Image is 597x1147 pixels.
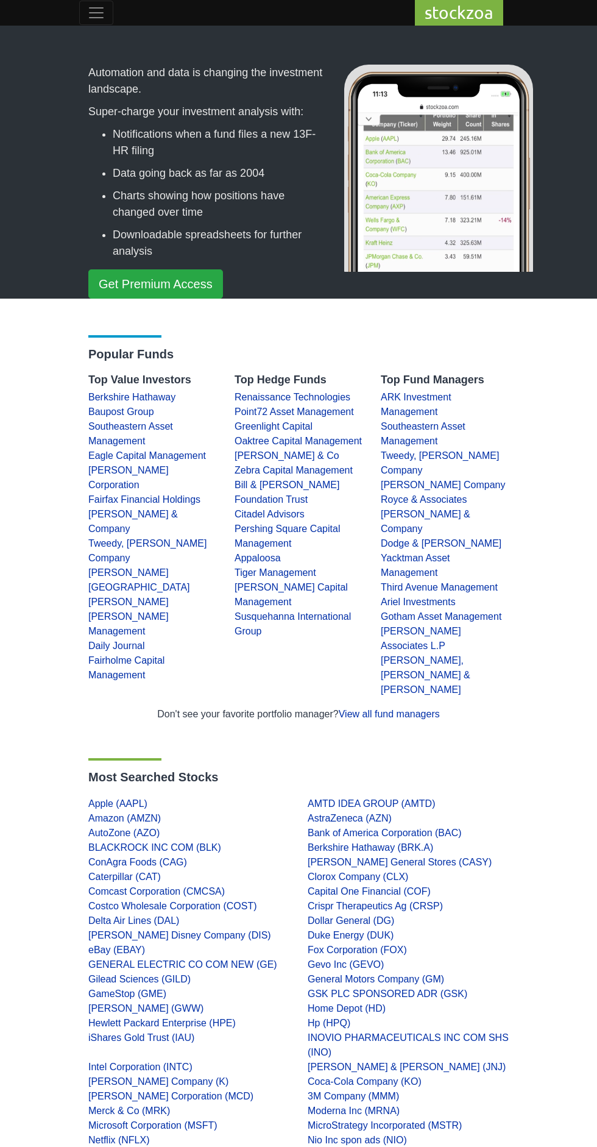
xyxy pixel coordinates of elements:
[235,450,339,461] a: [PERSON_NAME] & Co
[88,989,166,999] a: GameStop (GME)
[88,1076,228,1087] a: [PERSON_NAME] Company (K)
[381,374,509,387] h4: Top Fund Managers
[308,945,407,955] a: Fox Corporation (FOX)
[308,1091,399,1101] a: 3M Company (MMM)
[88,104,326,120] p: Super-charge your investment analysis with:
[381,538,501,549] a: Dodge & [PERSON_NAME]
[88,813,161,823] a: Amazon (AMZN)
[308,1062,506,1072] a: [PERSON_NAME] & [PERSON_NAME] (JNJ)
[88,974,191,984] a: Gilead Sciences (GILD)
[113,227,326,260] li: Downloadable spreadsheets for further analysis
[88,465,169,490] a: [PERSON_NAME] Corporation
[308,798,436,809] a: AMTD IDEA GROUP (AMTD)
[88,509,178,534] a: [PERSON_NAME] & Company
[308,1120,462,1131] a: MicroStrategy Incorporated (MSTR)
[235,509,305,519] a: Citadel Advisors
[88,421,173,446] a: Southeastern Asset Management
[88,842,221,853] a: BLACKROCK INC COM (BLK)
[88,269,223,299] a: Get Premium Access
[113,126,326,159] li: Notifications when a fund files a new 13F-HR filing
[88,407,154,417] a: Baupost Group
[88,798,147,809] a: Apple (AAPL)
[235,421,313,431] a: Greenlight Capital
[308,1032,509,1057] a: INOVIO PHARMACEUTICALS INC COM SHS (INO)
[308,1076,422,1087] a: Coca-Cola Company (KO)
[88,494,200,505] a: Fairfax Financial Holdings
[235,582,348,607] a: [PERSON_NAME] Capital Management
[88,450,206,461] a: Eagle Capital Management
[235,407,354,417] a: Point72 Asset Management
[88,65,326,98] p: Automation and data is changing the investment landscape.
[88,597,169,607] a: [PERSON_NAME]
[308,1018,350,1028] a: Hp (HPQ)
[381,421,465,446] a: Southeastern Asset Management
[308,974,444,984] a: General Motors Company (GM)
[88,915,179,926] a: Delta Air Lines (DAL)
[308,842,433,853] a: Berkshire Hathaway (BRK.A)
[88,392,175,402] a: Berkshire Hathaway
[88,1032,194,1043] a: iShares Gold Trust (IAU)
[79,1,113,25] button: Toggle navigation
[381,626,461,651] a: [PERSON_NAME] Associates L.P
[235,524,340,549] a: Pershing Square Capital Management
[113,165,326,182] li: Data going back as far as 2004
[381,553,450,578] a: Yacktman Asset Management
[88,611,169,636] a: [PERSON_NAME] Management
[308,872,408,882] a: Clorox Company (CLX)
[308,901,443,911] a: Crispr Therapeutics Ag (CRSP)
[308,989,467,999] a: GSK PLC SPONSORED ADR (GSK)
[88,930,271,940] a: [PERSON_NAME] Disney Company (DIS)
[88,538,207,563] a: Tweedy, [PERSON_NAME] Company
[88,945,145,955] a: eBay (EBAY)
[88,872,161,882] a: Caterpillar (CAT)
[88,828,160,838] a: AutoZone (AZO)
[308,813,392,823] a: AstraZeneca (AZN)
[235,465,353,475] a: Zebra Capital Management
[88,1120,217,1131] a: Microsoft Corporation (MSFT)
[235,611,351,636] a: Susquehanna International Group
[308,1003,386,1014] a: Home Depot (HD)
[235,374,362,387] h4: Top Hedge Funds
[381,509,470,534] a: [PERSON_NAME] & Company
[308,828,462,838] a: Bank of America Corporation (BAC)
[381,597,456,607] a: Ariel Investments
[381,582,498,592] a: Third Avenue Management
[88,857,187,867] a: ConAgra Foods (CAG)
[339,709,440,719] a: View all fund managers
[381,392,451,417] a: ARK Investment Management
[88,707,509,722] div: Don't see your favorite portfolio manager?
[88,567,190,592] a: [PERSON_NAME][GEOGRAPHIC_DATA]
[88,959,277,970] a: GENERAL ELECTRIC CO COM NEW (GE)
[381,655,470,695] a: [PERSON_NAME], [PERSON_NAME] & [PERSON_NAME]
[308,1106,400,1116] a: Moderna Inc (MRNA)
[308,886,431,897] a: Capital One Financial (COF)
[308,915,394,926] a: Dollar General (DG)
[88,347,509,361] h3: Popular Funds
[88,1018,236,1028] a: Hewlett Packard Enterprise (HPE)
[88,770,509,784] h3: Most Searched Stocks
[235,392,350,402] a: Renaissance Technologies
[347,71,530,497] img: stockzoa notifications screenshots
[88,886,225,897] a: Comcast Corporation (CMCSA)
[381,480,506,490] a: [PERSON_NAME] Company
[88,1106,170,1116] a: Merck & Co (MRK)
[381,494,467,505] a: Royce & Associates
[381,450,499,475] a: Tweedy, [PERSON_NAME] Company
[381,611,501,622] a: Gotham Asset Management
[88,901,257,911] a: Costco Wholesale Corporation (COST)
[235,480,339,505] a: Bill & [PERSON_NAME] Foundation Trust
[88,1091,253,1101] a: [PERSON_NAME] Corporation (MCD)
[308,857,492,867] a: [PERSON_NAME] General Stores (CASY)
[88,374,216,387] h4: Top Value Investors
[88,1003,203,1014] a: [PERSON_NAME] (GWW)
[308,959,384,970] a: Gevo Inc (GEVO)
[113,188,326,221] li: Charts showing how positions have changed over time
[308,930,394,940] a: Duke Energy (DUK)
[235,553,281,563] a: Appaloosa
[308,1135,407,1145] a: Nio Inc spon ads (NIO)
[88,1062,193,1072] a: Intel Corporation (INTC)
[235,567,316,578] a: Tiger Management
[88,641,144,651] a: Daily Journal
[235,436,362,446] a: Oaktree Capital Management
[88,1135,149,1145] a: Netflix (NFLX)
